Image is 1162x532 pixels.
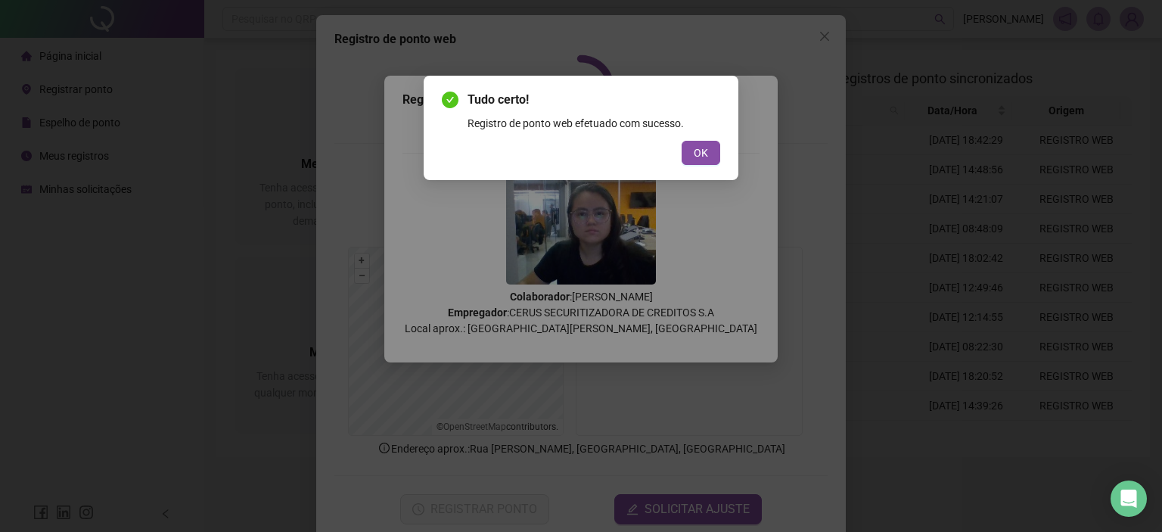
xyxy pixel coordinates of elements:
span: check-circle [442,92,458,108]
span: OK [694,145,708,161]
button: OK [682,141,720,165]
div: Open Intercom Messenger [1111,481,1147,517]
div: Registro de ponto web efetuado com sucesso. [468,115,720,132]
span: Tudo certo! [468,91,720,109]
